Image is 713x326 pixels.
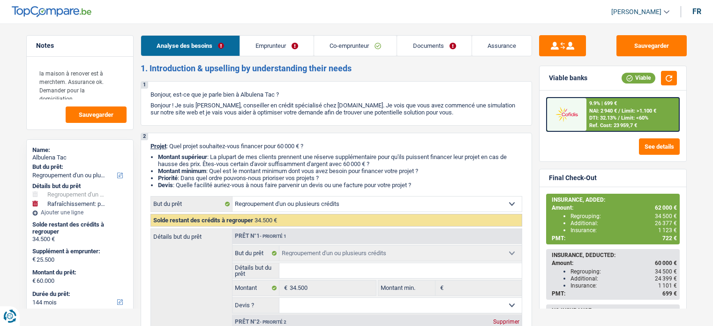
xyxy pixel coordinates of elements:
label: But du prêt: [32,163,126,171]
div: INSURANCE, ADDED: [552,197,677,203]
label: Montant [233,281,280,296]
a: Analyse des besoins [141,36,240,56]
span: 34.500 € [255,217,277,224]
strong: Priorité [158,174,178,182]
span: 34 500 € [655,213,677,220]
strong: Montant minimum [158,167,206,174]
div: Insurance: [570,227,677,234]
span: - Priorité 2 [260,319,286,325]
p: Bonjour, est-ce que je parle bien à Albulena Tac ? [150,91,522,98]
label: Devis ? [233,298,280,313]
span: Projet [150,143,166,150]
a: [PERSON_NAME] [604,4,669,20]
li: : Quelle facilité auriez-vous à nous faire parvenir un devis ou une facture pour votre projet ? [158,182,522,189]
div: Amount: [552,205,677,211]
div: PMT: [552,290,677,297]
strong: Montant supérieur [158,153,207,160]
div: Prêt n°2 [233,319,289,325]
span: 699 € [662,290,677,297]
div: Name: [32,146,128,154]
span: 1 123 € [658,227,677,234]
a: Documents [397,36,471,56]
span: 722 € [662,235,677,242]
div: 1 [141,82,148,89]
div: Ajouter une ligne [32,209,128,216]
div: Prêt n°1 [233,233,289,239]
span: € [32,277,36,285]
span: [PERSON_NAME] [611,8,661,16]
span: 1 101 € [658,282,677,289]
label: Détails but du prêt [233,263,280,278]
div: Supprimer [491,319,522,325]
div: Amount: [552,260,677,266]
span: € [32,256,36,263]
span: Limit: <60% [621,115,648,121]
div: fr [692,7,701,16]
div: Ref. Cost: 23 959,7 € [589,122,637,129]
span: 62 000 € [655,205,677,211]
span: - Priorité 1 [260,234,286,239]
div: Solde restant des crédits à regrouper [32,221,128,235]
div: Insurance: [570,282,677,289]
label: But du prêt [233,246,280,261]
span: DTI: 32.13% [589,115,616,121]
span: € [435,281,446,296]
label: Montant du prêt: [32,269,126,276]
div: Viable [622,73,655,83]
span: 26 377 € [655,220,677,227]
span: / [618,108,620,114]
label: Détails but du prêt [151,229,232,240]
h5: Notes [36,42,124,50]
span: Solde restant des crédits à regrouper [153,217,253,224]
h2: 1. Introduction & upselling by understanding their needs [141,63,532,74]
span: Limit: >1.100 € [622,108,656,114]
span: 34 500 € [655,268,677,275]
span: Devis [158,182,173,189]
a: Co-emprunteur [314,36,397,56]
div: PMT: [552,235,677,242]
span: € [279,281,290,296]
span: 24 399 € [655,275,677,282]
label: Supplément à emprunter: [32,248,126,255]
span: Sauvegarder [79,112,113,118]
li: : La plupart de mes clients prennent une réserve supplémentaire pour qu'ils puissent financer leu... [158,153,522,167]
div: Regrouping: [570,213,677,220]
div: Additional: [570,220,677,227]
span: 60 000 € [655,260,677,266]
p: Bonjour ! Je suis [PERSON_NAME], conseiller en crédit spécialisé chez [DOMAIN_NAME]. Je vois que ... [150,102,522,116]
div: 2 [141,133,148,140]
a: Emprunteur [240,36,314,56]
span: NAI: 2 940 € [589,108,617,114]
label: Montant min. [378,281,435,296]
label: Durée du prêt: [32,290,126,298]
div: Viable banks [549,74,587,82]
li: : Dans quel ordre pouvons-nous prioriser vos projets ? [158,174,522,182]
button: See details [639,138,680,155]
div: NO INSURANCE: [552,307,677,314]
label: But du prêt [151,197,233,212]
button: Sauvegarder [616,35,687,56]
div: Albulena Tac [32,154,128,161]
button: Sauvegarder [66,106,127,123]
img: TopCompare Logo [12,6,91,17]
div: Final Check-Out [549,174,597,182]
p: : Quel projet souhaitez-vous financer pour 60 000 € ? [150,143,522,150]
span: / [618,115,620,121]
img: Cofidis [549,106,584,123]
div: Détails but du prêt [32,182,128,190]
li: : Quel est le montant minimum dont vous avez besoin pour financer votre projet ? [158,167,522,174]
div: INSURANCE, DEDUCTED: [552,252,677,258]
a: Assurance [472,36,532,56]
div: Additional: [570,275,677,282]
div: 34.500 € [32,235,128,243]
div: 9.9% | 699 € [589,100,617,106]
div: Regrouping: [570,268,677,275]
